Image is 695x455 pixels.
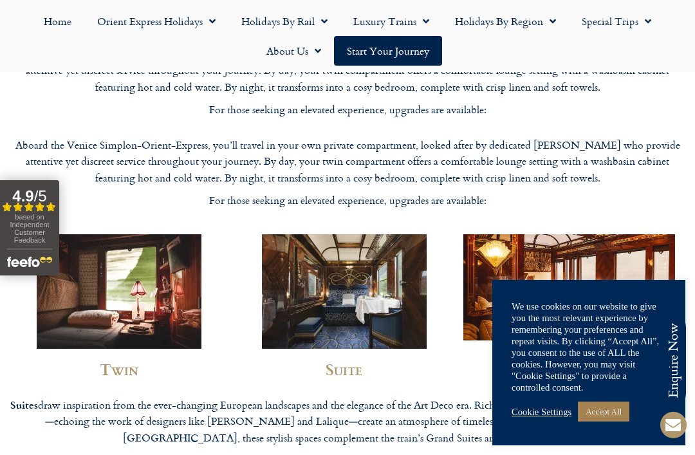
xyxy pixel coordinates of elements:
a: Luxury Trains [340,6,442,36]
h2: Suite [238,362,450,377]
a: Home [31,6,84,36]
a: Start your Journey [334,36,442,66]
img: suite-vsoe [262,234,427,349]
a: Accept All [578,402,629,422]
a: Special Trips [569,6,664,36]
div: We use cookies on our website to give you the most relevant experience by remembering your prefer... [512,301,666,393]
a: Orient Express Holidays [84,6,228,36]
nav: Menu [6,6,689,66]
p: For those seeking an elevated experience, upgrades are available: [6,192,689,209]
a: Holidays by Rail [228,6,340,36]
p: draw inspiration from the ever-changing European landscapes and the elegance of the Art Deco era.... [6,396,689,447]
p: For those seeking an elevated experience, upgrades are available: [6,102,689,118]
h2: Grand Suite [463,353,676,369]
a: About Us [254,36,334,66]
p: Aboard the Venice Simplon-Orient-Express, you’ll travel in your own private compartment, looked a... [6,137,689,187]
strong: Suites [10,397,38,412]
a: Holidays by Region [442,6,569,36]
img: VSOE suite 2 [37,234,201,349]
h2: Twin [13,362,225,377]
a: Cookie Settings [512,406,571,418]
